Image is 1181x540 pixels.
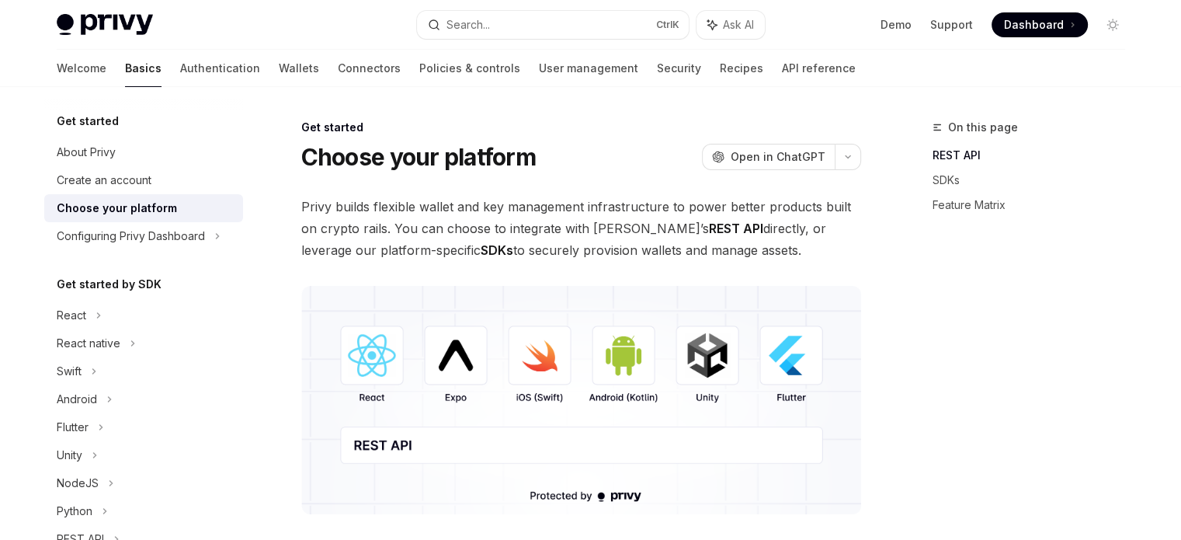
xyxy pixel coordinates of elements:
[723,17,754,33] span: Ask AI
[57,112,119,131] h5: Get started
[44,194,243,222] a: Choose your platform
[180,50,260,87] a: Authentication
[57,334,120,353] div: React native
[696,11,765,39] button: Ask AI
[57,143,116,162] div: About Privy
[57,446,82,465] div: Unity
[933,193,1138,218] a: Feature Matrix
[657,50,701,87] a: Security
[44,166,243,194] a: Create an account
[57,502,92,521] div: Python
[301,120,861,135] div: Get started
[57,171,151,190] div: Create an account
[57,50,106,87] a: Welcome
[933,143,1138,168] a: REST API
[709,221,763,236] strong: REST API
[57,474,99,493] div: NodeJS
[57,227,205,246] div: Configuring Privy Dashboard
[301,143,536,171] h1: Choose your platform
[44,138,243,166] a: About Privy
[731,149,825,165] span: Open in ChatGPT
[57,14,153,36] img: light logo
[419,50,520,87] a: Policies & controls
[57,306,86,325] div: React
[338,50,401,87] a: Connectors
[417,11,689,39] button: Search...CtrlK
[125,50,162,87] a: Basics
[992,12,1088,37] a: Dashboard
[539,50,638,87] a: User management
[702,144,835,170] button: Open in ChatGPT
[481,242,513,258] strong: SDKs
[57,362,82,381] div: Swift
[933,168,1138,193] a: SDKs
[57,418,89,437] div: Flutter
[720,50,763,87] a: Recipes
[279,50,319,87] a: Wallets
[1100,12,1125,37] button: Toggle dark mode
[782,50,856,87] a: API reference
[57,275,162,294] h5: Get started by SDK
[57,199,177,218] div: Choose your platform
[301,196,861,261] span: Privy builds flexible wallet and key management infrastructure to power better products built on ...
[948,118,1018,137] span: On this page
[930,17,973,33] a: Support
[301,286,861,514] img: images/Platform2.png
[881,17,912,33] a: Demo
[57,390,97,409] div: Android
[656,19,679,31] span: Ctrl K
[446,16,490,34] div: Search...
[1004,17,1064,33] span: Dashboard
